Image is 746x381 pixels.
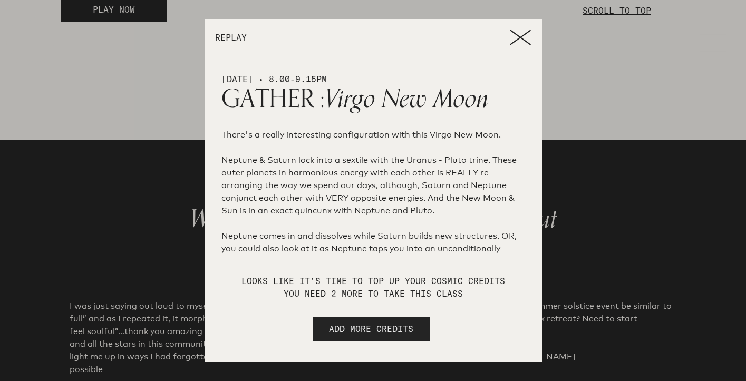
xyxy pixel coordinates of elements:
p: Looks like it's time to top up your cosmic credits [221,275,525,287]
p: You need 2 more to take this class [221,287,525,300]
p: Neptune & Saturn lock into a sextile with the Uranus - Pluto trine. These outer planets in harmon... [221,154,525,217]
p: [DATE] • 8.00-9.15pm [221,73,525,85]
h1: GATHER : [221,85,525,112]
span: ADD MORE CREDITS [329,323,413,335]
p: Neptune comes in and dissolves while Saturn builds new structures. OR, you could also look at it ... [221,230,525,331]
span: Virgo New Moon [325,78,489,120]
button: ADD MORE CREDITS [313,317,430,341]
p: REPLAY [215,33,510,42]
p: There's a really interesting configuration with this Virgo New Moon. [221,129,525,141]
